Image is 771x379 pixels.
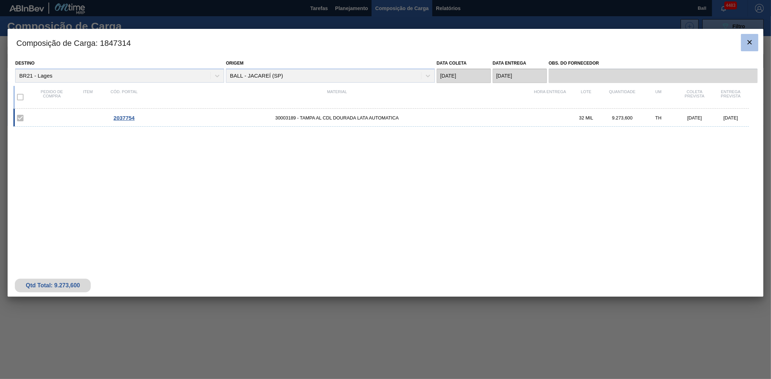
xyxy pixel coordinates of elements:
label: Data entrega [493,61,526,66]
div: Item [70,90,106,105]
label: Destino [15,61,34,66]
div: Cód. Portal [106,90,142,105]
span: 30003189 - TAMPA AL CDL DOURADA LATA AUTOMATICA [142,115,532,121]
div: Material [142,90,532,105]
div: Entrega Prevista [713,90,749,105]
div: Lote [568,90,604,105]
input: dd/mm/yyyy [493,69,547,83]
div: Ir para o Pedido [106,115,142,121]
div: 32 MIL [568,115,604,121]
div: TH [641,115,677,121]
label: Data coleta [437,61,467,66]
div: UM [641,90,677,105]
label: Origem [226,61,244,66]
div: Hora Entrega [532,90,568,105]
input: dd/mm/yyyy [437,69,491,83]
div: 9.273,600 [604,115,641,121]
div: Coleta Prevista [677,90,713,105]
div: Quantidade [604,90,641,105]
div: Pedido de compra [34,90,70,105]
div: Qtd Total: 9.273,600 [20,282,85,289]
div: [DATE] [713,115,749,121]
label: Obs. do Fornecedor [549,58,758,69]
div: [DATE] [677,115,713,121]
h3: Composição de Carga : 1847314 [8,29,763,56]
span: 2037754 [113,115,134,121]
